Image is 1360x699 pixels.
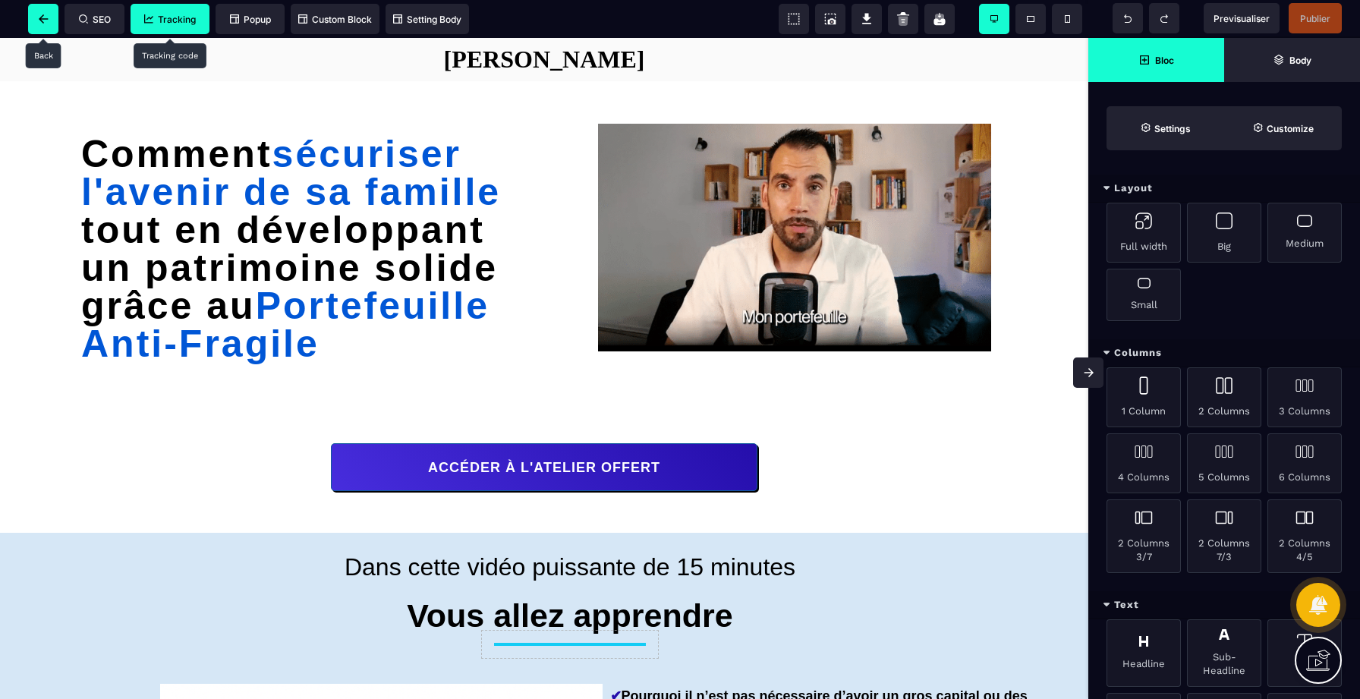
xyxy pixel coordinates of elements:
div: Text [1267,619,1342,687]
span: Popup [230,14,271,25]
div: Big [1187,203,1261,263]
span: Open Style Manager [1224,106,1342,150]
div: Text [1088,591,1360,619]
div: Comment tout en développant un patrimoine solide grâce au [81,97,544,325]
div: Columns [1088,339,1360,367]
strong: Customize [1267,123,1314,134]
span: Open Layer Manager [1224,38,1360,82]
div: 4 Columns [1107,433,1181,493]
span: Settings [1107,106,1224,150]
div: Medium [1267,203,1342,263]
div: Small [1107,269,1181,321]
span: Custom Block [298,14,372,25]
div: Full width [1107,203,1181,263]
img: ebd01139a3ccbbfbeff12f53acd2016d_VSL_JOAN_3.mp4-low.gif [598,86,992,313]
div: 2 Columns [1187,367,1261,427]
span: Setting Body [393,14,461,25]
div: 2 Columns 7/3 [1187,499,1261,573]
div: Headline [1107,619,1181,687]
strong: Body [1289,55,1311,66]
b: Pourquoi il n’est pas nécessaire d’avoir un gros capital ou des revenus exceptionnels [610,650,1031,682]
div: 1 Column [1107,367,1181,427]
text: pour bâtir un patrimoine solide dès maintenant. [603,646,1045,686]
div: 2 Columns 3/7 [1107,499,1181,573]
span: Open Blocks [1088,38,1224,82]
span: View components [779,4,809,34]
span: Screenshot [815,4,845,34]
span: Dans cette vidéo puissante de 15 minutes [345,515,795,543]
h1: Vous allez apprendre [63,566,1077,597]
strong: Settings [1154,123,1191,134]
span: Tracking [144,14,196,25]
div: 5 Columns [1187,433,1261,493]
div: Sub-Headline [1187,619,1261,687]
strong: Bloc [1155,55,1174,66]
div: 2 Columns 4/5 [1267,499,1342,573]
div: 6 Columns [1267,433,1342,493]
span: Publier [1300,13,1330,24]
div: 3 Columns [1267,367,1342,427]
span: Previsualiser [1214,13,1270,24]
span: SEO [79,14,111,25]
span: Preview [1204,3,1280,33]
button: ACCÉDER À L'ATELIER OFFERT [332,405,758,453]
div: Layout [1088,175,1360,203]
